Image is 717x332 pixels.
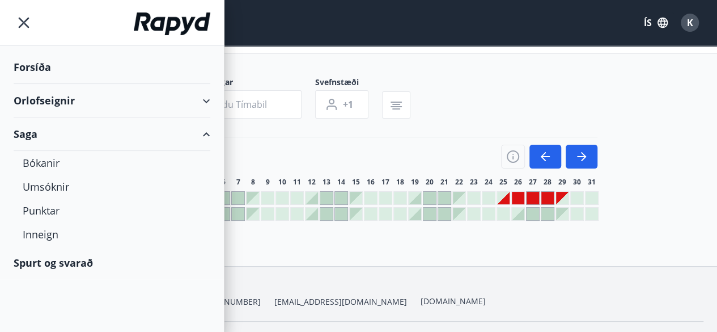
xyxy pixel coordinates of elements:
span: 31 [588,178,596,187]
div: Spurt og svarað [14,246,210,279]
div: Orlofseignir [14,84,210,117]
span: 24 [485,178,493,187]
span: Veldu tímabil [209,98,267,111]
span: K [687,16,693,29]
span: Svefnstæði [315,77,382,90]
span: 22 [455,178,463,187]
span: 30 [573,178,581,187]
span: 16 [367,178,375,187]
span: 20 [426,178,434,187]
div: Forsíða [14,51,210,84]
span: 14 [337,178,345,187]
div: Inneign [23,222,201,246]
span: 28 [544,178,551,187]
a: [DOMAIN_NAME] [421,296,486,306]
img: union_logo [134,12,210,35]
button: ÍS [638,12,674,33]
span: 29 [558,178,566,187]
span: 13 [323,178,330,187]
span: 8 [251,178,255,187]
span: 21 [440,178,448,187]
span: 19 [411,178,419,187]
button: menu [14,12,34,33]
span: +1 [343,98,353,111]
div: Gráir dagar eru ekki bókanlegir [497,191,510,205]
span: 17 [381,178,389,187]
span: 23 [470,178,478,187]
span: 10 [278,178,286,187]
span: 7 [236,178,240,187]
span: 25 [499,178,507,187]
button: K [676,9,703,36]
div: Bókanir [23,151,201,175]
div: Umsóknir [23,175,201,199]
span: [EMAIL_ADDRESS][DOMAIN_NAME] [274,296,407,308]
span: 18 [396,178,404,187]
div: Saga [14,117,210,151]
span: 15 [352,178,360,187]
button: +1 [315,90,368,119]
span: 12 [308,178,316,187]
span: 9 [266,178,270,187]
div: Punktar [23,199,201,222]
span: Dagsetningar [181,77,315,90]
span: [PHONE_NUMBER] [190,296,261,308]
span: 27 [529,178,537,187]
span: 26 [514,178,522,187]
button: Veldu tímabil [181,90,302,119]
span: 11 [293,178,301,187]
